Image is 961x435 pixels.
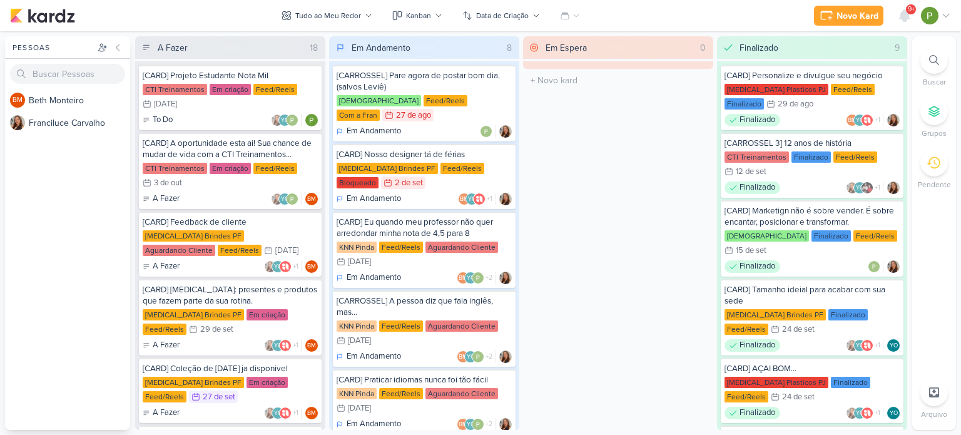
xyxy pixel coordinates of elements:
div: Responsável: Franciluce Carvalho [887,114,900,126]
div: 27 de set [203,393,235,401]
div: KNN Pinda [337,242,377,253]
div: Aguardando Cliente [425,388,498,399]
div: Em criação [210,163,251,174]
div: Feed/Reels [833,151,877,163]
div: Bloqueado [337,177,379,188]
p: Grupos [922,128,947,139]
p: Arquivo [921,409,947,420]
div: [DATE] [348,337,371,345]
span: 9+ [908,4,915,14]
div: B e t h M o n t e i r o [29,94,130,107]
img: Paloma Paixão Designer [286,193,298,205]
img: Franciluce Carvalho [846,339,858,352]
img: Franciluce Carvalho [887,260,900,273]
div: Yasmin Oliveira [464,418,477,431]
div: Colaboradores: Franciluce Carvalho, Yasmin Oliveira, Paloma Paixão Designer [271,193,302,205]
p: Finalizado [740,407,775,419]
div: Finalizado [791,151,831,163]
img: Franciluce Carvalho [846,182,858,194]
span: +2 [484,352,492,362]
p: YO [467,422,475,428]
div: [CARD] Coleção de natal ja disponivel [143,363,318,374]
div: Beth Monteiro [305,339,318,352]
div: A Fazer [143,407,180,419]
div: Responsável: Beth Monteiro [305,339,318,352]
div: 24 de set [782,393,815,401]
p: A Fazer [153,193,180,205]
p: BM [307,411,316,417]
p: BM [848,118,857,124]
img: Paloma Paixão Designer [286,114,298,126]
div: Em criação [210,84,251,95]
div: Beth Monteiro [457,351,469,363]
div: [CARD] Eu quando meu professor não quer arredondar minha nota de 4,5 para 8 [337,217,512,239]
div: 27 de ago [396,111,431,120]
div: Em Andamento [337,351,401,363]
img: Franciluce Carvalho [271,193,283,205]
div: A Fazer [158,41,188,54]
p: BM [459,275,467,282]
div: 24 de set [782,325,815,334]
div: 0 [695,41,711,54]
div: KNN Pinda [337,388,377,399]
img: Franciluce Carvalho [271,114,283,126]
div: Yasmin Oliveira [853,182,866,194]
p: Em Andamento [347,125,401,138]
p: To Do [153,114,173,126]
div: 8 [502,41,517,54]
div: Responsável: Paloma Paixão Designer [305,114,318,126]
div: Finalizado [725,114,780,126]
div: Feed/Reels [143,324,186,335]
div: Finalizado [725,98,764,110]
div: [CARD] Allegra: presentes e produtos que fazem parte da sua rotina. [143,284,318,307]
div: Finalizado [725,260,780,273]
div: Feed/Reels [379,242,423,253]
div: Yasmin Oliveira [465,193,478,205]
span: +1 [873,183,880,193]
p: BM [307,197,316,203]
div: [MEDICAL_DATA] Brindes PF [337,163,438,174]
div: Feed/Reels [725,324,768,335]
p: BM [13,97,23,104]
div: Finalizado [828,309,868,320]
div: Feed/Reels [253,163,297,174]
div: 12 de set [736,168,766,176]
div: CTI Treinamentos [143,84,207,95]
img: Allegra Plásticos e Brindes Personalizados [279,339,292,352]
div: Colaboradores: Beth Monteiro, Yasmin Oliveira, Paloma Paixão Designer, knnpinda@gmail.com, financ... [457,272,496,284]
span: +1 [292,408,298,418]
div: [CARD] Marketign não é sobre vender. É sobre encantar, posicionar e transformar. [725,205,900,228]
img: Franciluce Carvalho [264,260,277,273]
div: [CARD] Tamanho ideial para acabar com sua sede [725,284,900,307]
img: Allegra Plásticos e Brindes Personalizados [279,407,292,419]
p: Finalizado [740,182,775,194]
img: Paloma Paixão Designer [472,418,484,431]
div: A Fazer [143,339,180,352]
p: Em Andamento [347,193,401,205]
div: Responsável: Beth Monteiro [305,407,318,419]
div: Yasmin Oliveira [887,339,900,352]
img: Paloma Paixão Designer [921,7,938,24]
div: Responsável: Franciluce Carvalho [887,182,900,194]
div: [CARD] Feedback de cliente [143,217,318,228]
div: Colaboradores: Franciluce Carvalho, Yasmin Oliveira, Allegra Plásticos e Brindes Personalizados, ... [264,407,302,419]
img: Paloma Paixão Designer [868,260,880,273]
div: CTI Treinamentos [143,163,207,174]
div: Colaboradores: Franciluce Carvalho, Yasmin Oliveira, cti direção, Paloma Paixão Designer [846,182,883,194]
div: Yasmin Oliveira [278,193,291,205]
div: Aguardando Cliente [143,245,215,256]
p: Em Andamento [347,418,401,431]
div: Yasmin Oliveira [278,114,291,126]
div: Beth Monteiro [457,418,469,431]
div: Colaboradores: Franciluce Carvalho, Yasmin Oliveira, Allegra Plásticos e Brindes Personalizados, ... [264,339,302,352]
img: Paloma Paixão Designer [472,351,484,363]
div: 18 [305,41,323,54]
div: Finalizado [831,377,870,388]
div: Colaboradores: Franciluce Carvalho, Yasmin Oliveira, Allegra Plásticos e Brindes Personalizados, ... [264,260,302,273]
div: Finalizado [725,339,780,352]
img: Allegra Plásticos e Brindes Personalizados [861,407,873,419]
div: Colaboradores: Beth Monteiro, Yasmin Oliveira, Paloma Paixão Designer, knnpinda@gmail.com, financ... [457,351,496,363]
div: Yasmin Oliveira [853,407,866,419]
div: Beth Monteiro [305,193,318,205]
p: Em Andamento [347,351,401,363]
